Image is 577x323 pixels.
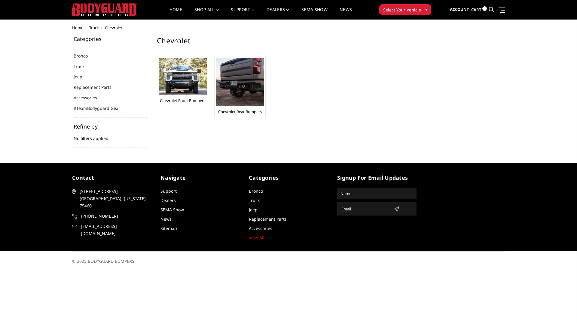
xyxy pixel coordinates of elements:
span: Account [450,7,469,12]
h5: signup for email updates [337,174,417,182]
span: [PHONE_NUMBER] [81,213,151,220]
span: © 2025 BODYGUARD BUMPERS [72,258,134,264]
a: Home [169,8,182,19]
h5: Navigate [160,174,240,182]
a: News [160,216,172,222]
h5: Categories [74,36,148,42]
a: Accessories [249,225,272,231]
a: Dealers [267,8,289,19]
a: [EMAIL_ADDRESS][DOMAIN_NAME] [72,223,151,237]
a: Support [160,188,177,194]
a: Chevrolet Rear Bumpers [218,109,262,114]
span: Select Your Vehicle [383,7,421,13]
span: ▾ [425,6,427,13]
a: Truck [89,25,99,30]
a: #TeamBodyguard Gear [74,105,128,111]
input: Email [339,204,391,214]
a: Dealers [160,197,176,203]
button: Select Your Vehicle [379,4,431,15]
span: [EMAIL_ADDRESS][DOMAIN_NAME] [81,223,151,237]
a: Replacement Parts [74,84,119,90]
a: Accessories [74,95,105,101]
h5: contact [72,174,151,182]
h5: Categories [249,174,328,182]
span: Chevrolet [105,25,122,30]
a: Home [72,25,83,30]
a: Truck [74,63,92,70]
a: Cart [471,2,487,18]
span: [STREET_ADDRESS] [GEOGRAPHIC_DATA], [US_STATE] 75460 [80,188,149,210]
a: Bronco [74,53,95,59]
a: Account [450,2,469,18]
a: Chevrolet Front Bumpers [160,98,205,103]
a: SEMA Show [301,8,328,19]
a: Jeep [74,73,90,80]
a: Jeep [249,207,258,213]
img: BODYGUARD BUMPERS [72,3,137,16]
a: Truck [249,197,260,203]
a: View All [249,235,264,241]
a: SEMA Show [160,207,184,213]
h5: Refine by [74,124,148,129]
span: Cart [471,7,481,12]
a: News [340,8,352,19]
div: No filters applied [74,124,148,148]
a: Support [231,8,255,19]
a: [PHONE_NUMBER] [72,213,151,220]
a: Bronco [249,188,263,194]
a: Sitemap [160,225,177,231]
a: Replacement Parts [249,216,287,222]
h1: Chevrolet [157,36,495,50]
a: shop all [194,8,219,19]
input: Name [338,189,416,198]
